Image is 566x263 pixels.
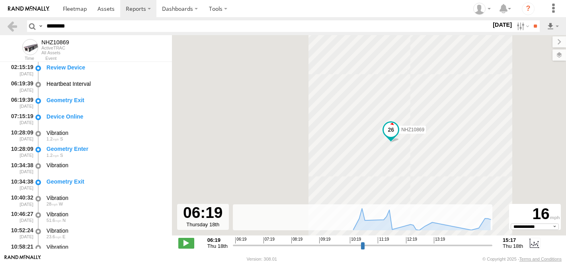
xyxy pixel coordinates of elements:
[6,160,34,175] div: 10:34:38 [DATE]
[546,20,560,32] label: Export results as...
[60,136,63,141] span: Heading: 196
[522,2,535,15] i: ?
[470,3,494,15] div: Zulema McIntosch
[6,193,34,208] div: 10:40:32 [DATE]
[47,243,164,251] div: Vibration
[178,238,194,248] label: Play/Stop
[47,97,164,104] div: Geometry Exit
[59,202,63,206] span: Heading: 268
[510,205,560,223] div: 16
[47,145,164,152] div: Geometry Enter
[247,257,277,261] div: Version: 308.01
[406,237,417,243] span: 12:19
[37,20,44,32] label: Search Query
[45,57,172,61] div: Event
[6,79,34,94] div: 06:19:39 [DATE]
[6,20,18,32] a: Back to previous Page
[6,95,34,110] div: 06:19:39 [DATE]
[6,210,34,224] div: 10:46:27 [DATE]
[47,162,164,169] div: Vibration
[207,237,228,243] strong: 06:19
[47,227,164,234] div: Vibration
[513,20,531,32] label: Search Filter Options
[6,57,34,61] div: Time
[47,211,164,218] div: Vibration
[6,128,34,143] div: 10:28:09 [DATE]
[350,237,361,243] span: 10:19
[47,64,164,71] div: Review Device
[62,234,65,239] span: Heading: 74
[263,237,275,243] span: 07:19
[47,194,164,202] div: Vibration
[4,255,41,263] a: Visit our Website
[47,153,59,158] span: 1.2
[41,39,69,45] div: NHZ10869 - View Asset History
[319,237,330,243] span: 09:19
[60,153,63,158] span: Heading: 196
[503,243,523,249] span: Thu 18th Sep 2025
[291,237,303,243] span: 08:19
[41,45,69,50] div: ActiveTRAC
[6,63,34,77] div: 02:15:19 [DATE]
[47,218,61,223] span: 51.6
[6,177,34,192] div: 10:34:38 [DATE]
[482,257,562,261] div: © Copyright 2025 -
[6,242,34,257] div: 10:58:21 [DATE]
[207,243,228,249] span: Thu 18th Sep 2025
[401,127,424,132] span: NHZ10869
[41,50,69,55] div: All Assets
[47,234,61,239] span: 23.6
[434,237,445,243] span: 13:19
[47,136,59,141] span: 1.2
[491,20,513,29] label: [DATE]
[519,257,562,261] a: Terms and Conditions
[6,144,34,159] div: 10:28:09 [DATE]
[503,237,523,243] strong: 15:17
[8,6,49,12] img: rand-logo.svg
[378,237,389,243] span: 11:19
[235,237,246,243] span: 06:19
[47,202,58,206] span: 28
[47,80,164,87] div: Heartbeat Interval
[6,226,34,241] div: 10:52:24 [DATE]
[47,129,164,136] div: Vibration
[47,178,164,185] div: Geometry Exit
[47,113,164,120] div: Device Online
[62,218,66,223] span: Heading: 353
[6,112,34,127] div: 07:15:19 [DATE]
